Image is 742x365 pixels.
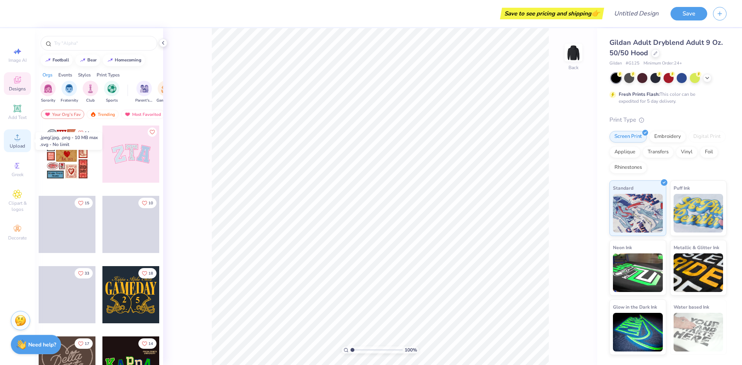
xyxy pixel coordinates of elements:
[75,198,93,208] button: Like
[643,146,674,158] div: Transfers
[104,81,119,104] div: filter for Sports
[613,313,663,351] img: Glow in the Dark Ink
[8,114,27,121] span: Add Text
[87,110,119,119] div: Trending
[40,81,56,104] button: filter button
[609,131,647,143] div: Screen Print
[41,110,84,119] div: Your Org's Fav
[104,81,119,104] button: filter button
[65,84,73,93] img: Fraternity Image
[90,112,96,117] img: trending.gif
[78,71,91,78] div: Styles
[83,81,98,104] button: filter button
[61,81,78,104] button: filter button
[40,134,98,141] div: .jpeg/.jpg, .png - 10 MB max
[608,6,665,21] input: Untitled Design
[107,84,116,93] img: Sports Image
[43,71,53,78] div: Orgs
[700,146,718,158] div: Foil
[45,58,51,63] img: trend_line.gif
[568,64,579,71] div: Back
[115,58,141,62] div: homecoming
[40,141,98,148] div: .svg - No limit
[674,184,690,192] span: Puff Ink
[135,81,153,104] button: filter button
[12,171,24,178] span: Greek
[619,91,660,97] strong: Fresh Prints Flash:
[53,39,152,47] input: Try "Alpha"
[676,146,698,158] div: Vinyl
[121,110,165,119] div: Most Favorited
[83,81,98,104] div: filter for Club
[140,84,149,93] img: Parent's Weekend Image
[591,8,600,18] span: 👉
[613,194,663,233] img: Standard
[609,38,723,58] span: Gildan Adult Dryblend Adult 9 Oz. 50/50 Hood
[674,313,723,351] img: Water based Ink
[75,268,93,278] button: Like
[157,81,174,104] div: filter for Game Day
[613,243,632,251] span: Neon Ink
[80,58,86,63] img: trend_line.gif
[643,60,682,67] span: Minimum Order: 24 +
[619,91,714,105] div: This color can be expedited for 5 day delivery.
[41,98,55,104] span: Sorority
[53,58,69,62] div: football
[674,243,719,251] span: Metallic & Glitter Ink
[688,131,726,143] div: Digital Print
[75,54,100,66] button: bear
[28,341,56,348] strong: Need help?
[613,184,633,192] span: Standard
[609,146,640,158] div: Applique
[85,272,89,275] span: 33
[138,198,157,208] button: Like
[107,58,113,63] img: trend_line.gif
[44,84,53,93] img: Sorority Image
[566,45,581,60] img: Back
[671,7,707,20] button: Save
[4,200,31,212] span: Clipart & logos
[148,201,153,205] span: 10
[609,115,727,124] div: Print Type
[157,98,174,104] span: Game Day
[609,60,622,67] span: Gildan
[609,162,647,173] div: Rhinestones
[87,58,97,62] div: bear
[9,86,26,92] span: Designs
[148,127,157,137] button: Like
[674,253,723,292] img: Metallic & Glitter Ink
[148,272,153,275] span: 18
[135,98,153,104] span: Parent's Weekend
[138,268,157,278] button: Like
[75,338,93,349] button: Like
[138,338,157,349] button: Like
[41,54,73,66] button: football
[61,98,78,104] span: Fraternity
[674,303,709,311] span: Water based Ink
[626,60,640,67] span: # G125
[502,8,602,19] div: Save to see pricing and shipping
[613,303,657,311] span: Glow in the Dark Ink
[124,112,131,117] img: most_fav.gif
[9,57,27,63] span: Image AI
[97,71,120,78] div: Print Types
[106,98,118,104] span: Sports
[157,81,174,104] button: filter button
[86,84,95,93] img: Club Image
[86,98,95,104] span: Club
[405,346,417,353] span: 100 %
[44,112,51,117] img: most_fav.gif
[85,342,89,346] span: 17
[674,194,723,233] img: Puff Ink
[8,235,27,241] span: Decorate
[103,54,145,66] button: homecoming
[135,81,153,104] div: filter for Parent's Weekend
[85,201,89,205] span: 15
[161,84,170,93] img: Game Day Image
[58,71,72,78] div: Events
[148,342,153,346] span: 14
[10,143,25,149] span: Upload
[75,127,93,138] button: Like
[61,81,78,104] div: filter for Fraternity
[613,253,663,292] img: Neon Ink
